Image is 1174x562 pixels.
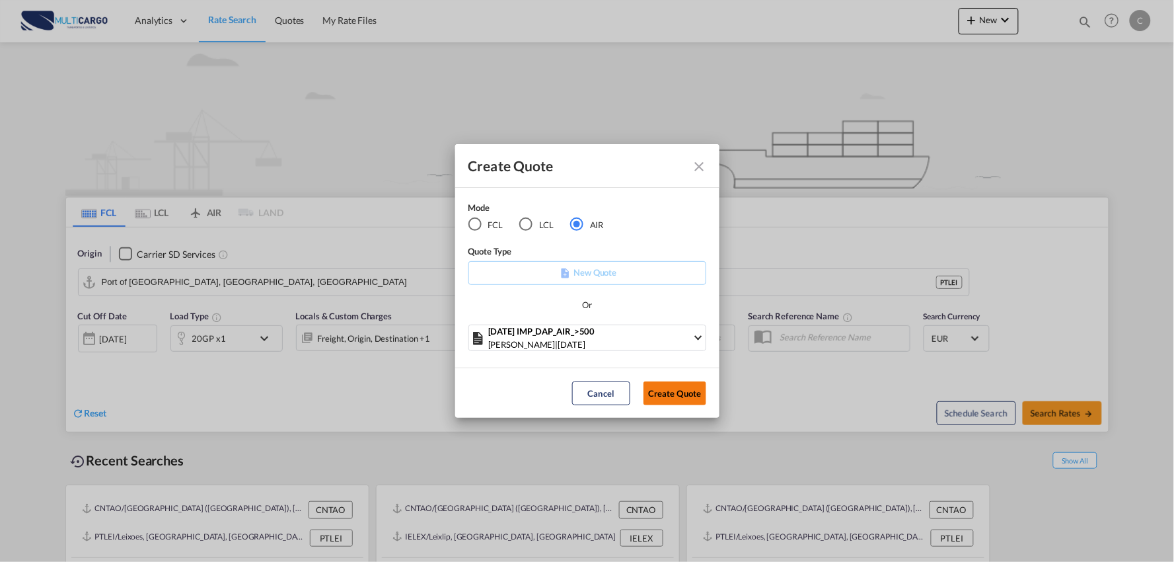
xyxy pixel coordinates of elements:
[468,325,706,351] md-select: Select template: 26/02/25 IMP_DAP_AIR_>500 Patricia Barroso | 26 Feb 2025
[643,381,706,405] button: Create Quote
[570,218,604,232] md-radio-button: AIR
[488,325,692,338] div: [DATE] IMP_DAP_AIR_>500
[572,381,630,405] button: Cancel
[473,266,702,279] p: New Quote
[468,261,706,285] div: New Quote
[488,339,556,350] span: [PERSON_NAME]
[468,201,620,218] div: Mode
[468,218,503,232] md-radio-button: FCL
[692,159,708,175] md-icon: Close dialog
[582,298,592,311] div: Or
[468,157,682,174] div: Create Quote
[558,339,585,350] span: [DATE]
[686,153,710,177] button: Close dialog
[488,338,692,351] div: |
[455,144,719,419] md-dialog: Create QuoteModeFCL LCLAIR ...
[468,245,706,261] div: Quote Type
[519,218,554,232] md-radio-button: LCL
